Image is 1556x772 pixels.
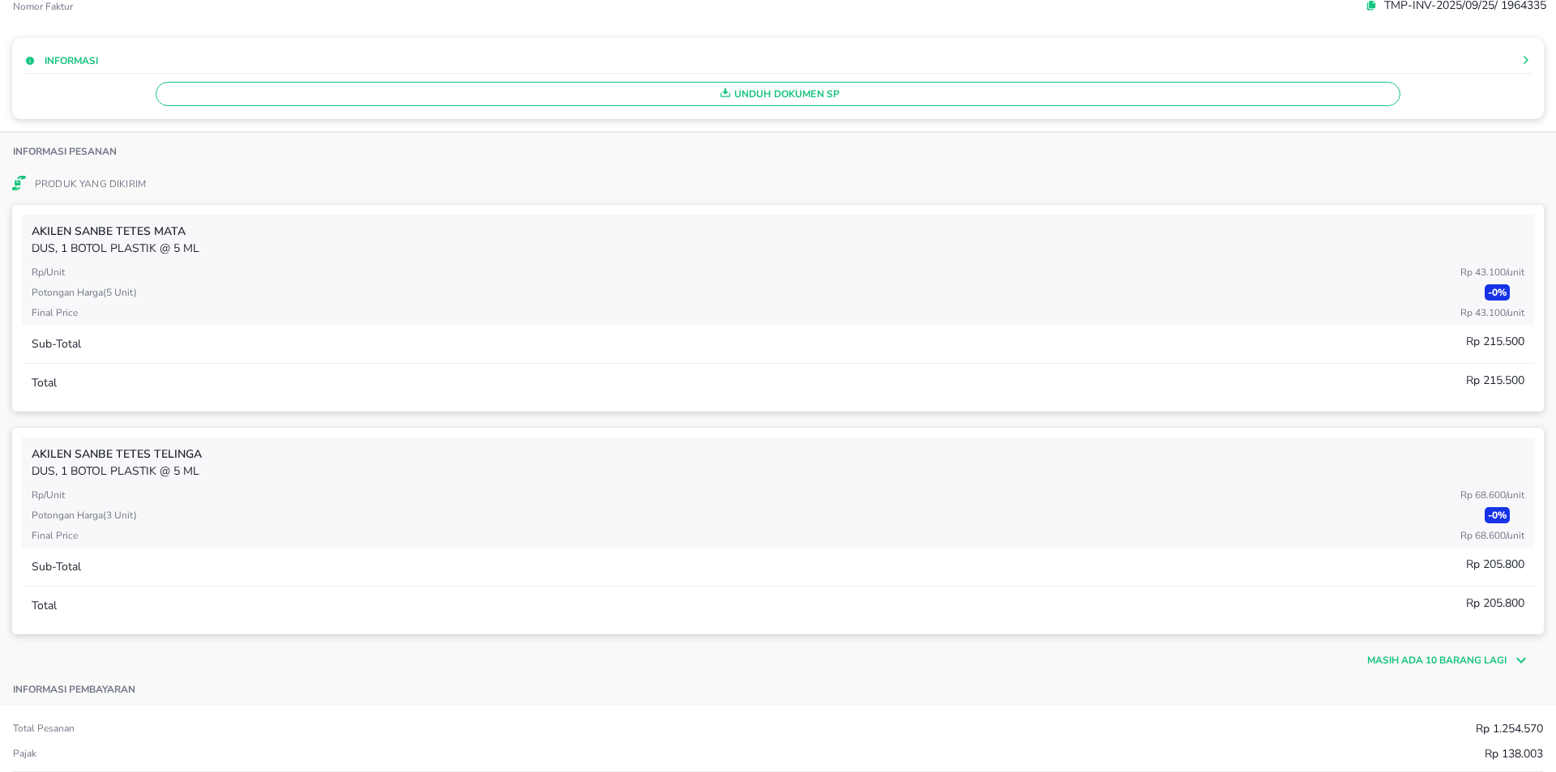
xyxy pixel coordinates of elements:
[156,82,1400,106] button: Unduh Dokumen SP
[1485,507,1510,523] p: - 0 %
[32,463,1524,480] p: DUS, 1 BOTOL PLASTIK @ 5 ML
[1506,306,1524,319] span: / Unit
[1466,333,1524,350] p: Rp 215.500
[1460,265,1524,279] p: Rp 43.100
[32,223,1524,240] p: AKILEN Sanbe TETES MATA
[1460,528,1524,543] p: Rp 68.600
[32,558,81,575] p: Sub-Total
[1485,284,1510,301] p: - 0 %
[32,528,78,543] p: Final Price
[32,305,78,320] p: Final Price
[45,53,98,68] p: Informasi
[32,374,57,391] p: Total
[1367,653,1507,668] p: Masih ada 10 barang lagi
[1466,595,1524,612] p: Rp 205.800
[35,176,146,192] p: Produk Yang Dikirim
[32,240,1524,257] p: DUS, 1 BOTOL PLASTIK @ 5 ML
[13,747,36,760] p: Pajak
[1485,745,1543,762] p: Rp 138.003
[32,265,65,279] p: Rp/Unit
[1506,529,1524,542] span: / Unit
[32,446,1524,463] p: AKILEN Sanbe TETES TELINGA
[32,285,137,300] p: Potongan harga ( 5 Unit )
[32,597,57,614] p: Total
[32,488,65,502] p: Rp/Unit
[1506,488,1524,501] span: / Unit
[1506,266,1524,279] span: / Unit
[25,53,98,68] button: Informasi
[13,145,117,158] p: Informasi Pesanan
[1460,305,1524,320] p: Rp 43.100
[32,508,137,522] p: Potongan harga ( 3 Unit )
[13,683,135,696] p: Informasi pembayaran
[32,335,81,352] p: Sub-Total
[1466,372,1524,389] p: Rp 215.500
[1466,556,1524,573] p: Rp 205.800
[1476,720,1543,737] p: Rp 1.254.570
[13,722,75,735] p: Total pesanan
[1460,488,1524,502] p: Rp 68.600
[163,83,1393,104] span: Unduh Dokumen SP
